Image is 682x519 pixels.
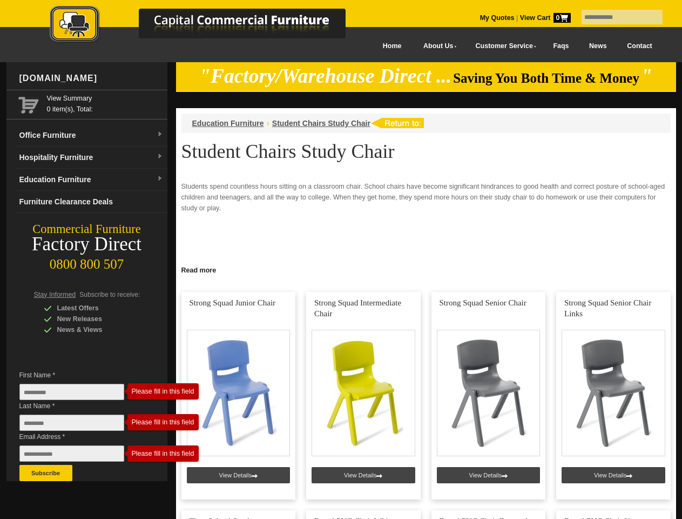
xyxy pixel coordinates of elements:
em: "Factory/Warehouse Direct ... [199,65,451,87]
span: Saving You Both Time & Money [453,71,639,85]
img: dropdown [157,154,163,160]
div: Please fill in this field [132,388,194,395]
img: dropdown [157,131,163,138]
button: Subscribe [19,465,72,481]
a: Education Furniture [192,119,264,128]
a: View Summary [47,93,163,104]
div: Please fill in this field [132,418,194,426]
span: Subscribe to receive: [79,291,140,298]
p: Students spend countless hours sitting on a classroom chair. School chairs have become significan... [181,181,671,214]
em: " [641,65,652,87]
a: News [579,34,617,58]
input: First Name * [19,384,124,400]
input: Last Name * [19,415,124,431]
img: return to [370,118,424,128]
a: Student Chairs Study Chair [272,119,370,128]
span: 0 item(s), Total: [47,93,163,113]
span: Stay Informed [34,291,76,298]
img: dropdown [157,176,163,182]
div: News & Views [44,324,146,335]
div: [DOMAIN_NAME] [15,62,167,95]
a: Contact [617,34,662,58]
a: Click to read more [176,262,676,276]
a: Hospitality Furnituredropdown [15,147,167,169]
div: Commercial Furniture [6,222,167,237]
div: New Releases [44,314,146,324]
h1: Student Chairs Study Chair [181,141,671,162]
div: Factory Direct [6,237,167,252]
strong: View Cart [520,14,571,22]
span: Last Name * [19,401,140,411]
div: 0800 800 507 [6,251,167,272]
a: Office Furnituredropdown [15,124,167,147]
span: 0 [553,13,571,23]
a: My Quotes [480,14,515,22]
a: Furniture Clearance Deals [15,191,167,213]
img: Capital Commercial Furniture Logo [20,5,398,45]
div: Latest Offers [44,303,146,314]
div: Please fill in this field [132,450,194,457]
a: Capital Commercial Furniture Logo [20,5,398,48]
a: About Us [411,34,463,58]
a: Education Furnituredropdown [15,169,167,191]
a: Customer Service [463,34,543,58]
a: Faqs [543,34,579,58]
input: Email Address * [19,445,124,462]
a: View Cart0 [518,14,570,22]
li: › [267,118,269,129]
span: First Name * [19,370,140,381]
span: Email Address * [19,431,140,442]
